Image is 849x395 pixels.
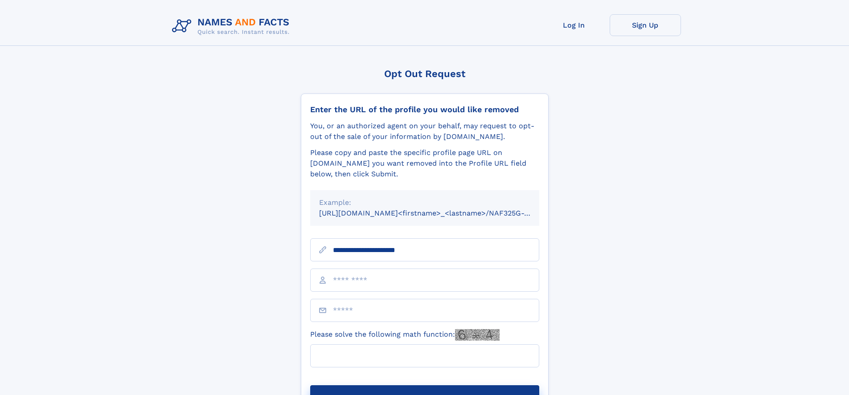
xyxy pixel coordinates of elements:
a: Sign Up [610,14,681,36]
a: Log In [538,14,610,36]
div: Opt Out Request [301,68,549,79]
div: You, or an authorized agent on your behalf, may request to opt-out of the sale of your informatio... [310,121,539,142]
label: Please solve the following math function: [310,329,500,341]
img: Logo Names and Facts [168,14,297,38]
div: Example: [319,197,530,208]
small: [URL][DOMAIN_NAME]<firstname>_<lastname>/NAF325G-xxxxxxxx [319,209,556,217]
div: Please copy and paste the specific profile page URL on [DOMAIN_NAME] you want removed into the Pr... [310,147,539,179]
div: Enter the URL of the profile you would like removed [310,105,539,114]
